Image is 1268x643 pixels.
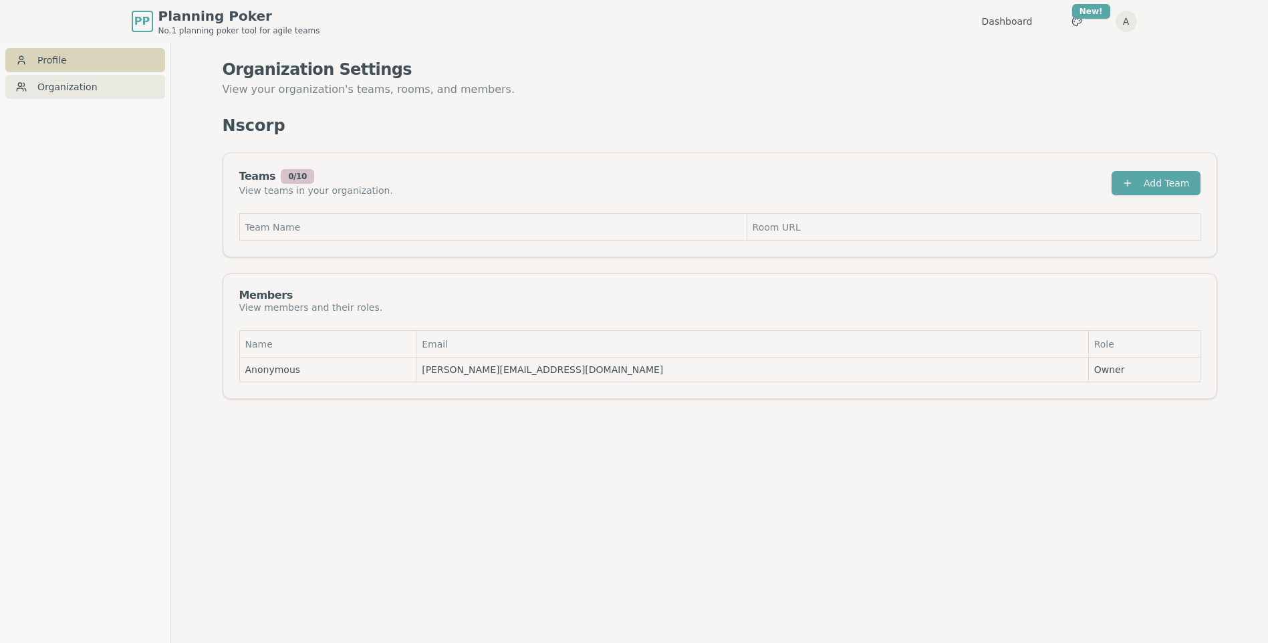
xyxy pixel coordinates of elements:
p: Nscorp [223,115,285,136]
span: Planning Poker [158,7,320,25]
button: A [1116,11,1137,32]
div: View teams in your organization. [239,184,393,197]
div: View members and their roles. [239,301,383,314]
div: 0 / 10 [281,169,314,184]
button: New! [1065,9,1089,33]
button: Add Team [1112,171,1200,195]
span: PP [134,13,150,29]
div: Members [239,290,383,301]
th: Room URL [747,214,1200,241]
td: Anonymous [239,358,416,382]
a: PPPlanning PokerNo.1 planning poker tool for agile teams [132,7,320,36]
span: No.1 planning poker tool for agile teams [158,25,320,36]
a: Profile [5,48,165,72]
th: Team Name [239,214,747,241]
a: Organization [5,75,165,99]
p: View your organization's teams, rooms, and members. [223,80,1217,99]
h1: Organization Settings [223,59,1217,80]
div: Teams [239,169,393,184]
th: Role [1088,331,1200,358]
a: Dashboard [982,15,1033,28]
div: New! [1072,4,1110,19]
th: Email [416,331,1088,358]
span: Owner [1094,363,1194,376]
th: Name [239,331,416,358]
td: [PERSON_NAME][EMAIL_ADDRESS][DOMAIN_NAME] [416,358,1088,382]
